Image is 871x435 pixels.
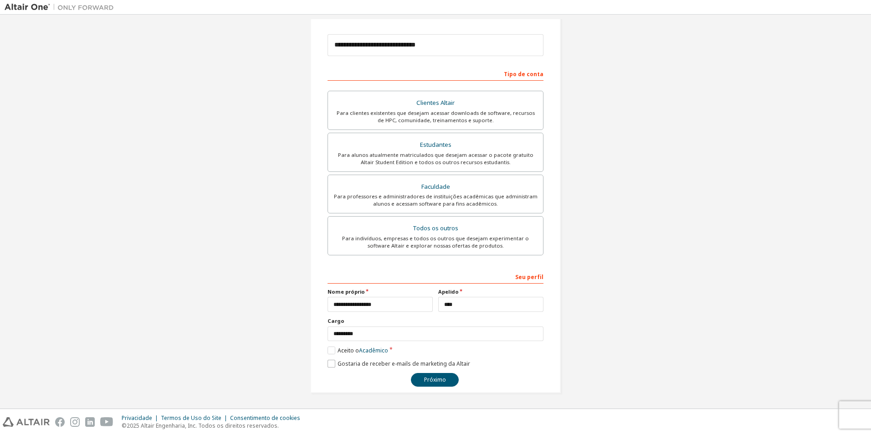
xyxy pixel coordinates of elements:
div: Para alunos atualmente matriculados que desejam acessar o pacote gratuito Altair Student Edition ... [333,151,538,166]
div: Termos de Uso do Site [161,414,230,422]
div: Clientes Altair [333,97,538,109]
img: youtube.svg [100,417,113,427]
a: Acadêmico [359,347,388,354]
label: Aceito o [328,347,388,354]
img: Altair Um [5,3,118,12]
button: Próximo [411,373,459,387]
p: © [122,422,306,430]
div: Estudantes [333,139,538,151]
label: Gostaria de receber e-mails de marketing da Altair [328,360,470,368]
label: Nome próprio [328,288,433,295]
img: linkedin.svg [85,417,95,427]
font: 2025 Altair Engenharia, Inc. Todos os direitos reservados. [127,422,279,430]
div: Para indivíduos, empresas e todos os outros que desejam experimentar o software Altair e explorar... [333,235,538,249]
img: facebook.svg [55,417,65,427]
div: Todos os outros [333,222,538,235]
img: instagram.svg [70,417,80,427]
div: Tipo de conta [328,66,543,81]
div: Seu perfil [328,269,543,284]
div: Faculdade [333,181,538,193]
label: Cargo [328,317,543,325]
div: Para professores e administradores de instituições acadêmicas que administram alunos e acessam so... [333,193,538,207]
div: Privacidade [122,414,161,422]
img: altair_logo.svg [3,417,50,427]
label: Apelido [438,288,543,295]
div: Para clientes existentes que desejam acessar downloads de software, recursos de HPC, comunidade, ... [333,109,538,124]
div: Consentimento de cookies [230,414,306,422]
